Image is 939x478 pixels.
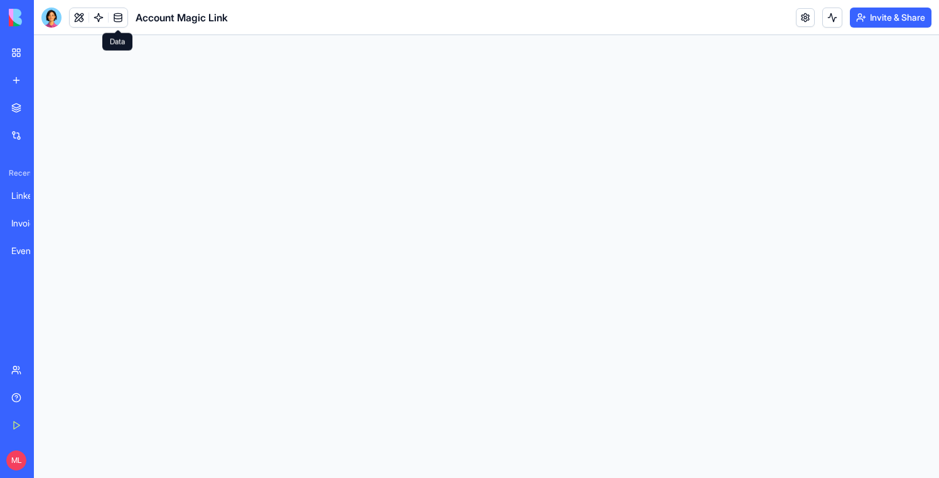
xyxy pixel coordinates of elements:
a: Invoice Data Extractor [4,211,54,236]
div: EventMaster Pro [11,245,46,257]
button: Invite & Share [850,8,931,28]
div: Data [102,33,132,51]
span: Account Magic Link [136,10,228,25]
img: logo [9,9,87,26]
a: LinkedIn Profile Analyzer [4,183,54,208]
span: Recent [4,168,30,178]
div: LinkedIn Profile Analyzer [11,189,46,202]
div: Invoice Data Extractor [11,217,46,230]
a: EventMaster Pro [4,238,54,263]
span: ML [6,450,26,470]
